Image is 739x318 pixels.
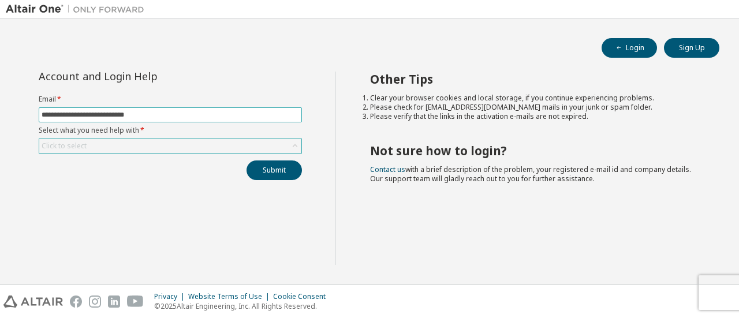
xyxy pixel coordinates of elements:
[89,295,101,308] img: instagram.svg
[273,292,333,301] div: Cookie Consent
[108,295,120,308] img: linkedin.svg
[602,38,657,58] button: Login
[370,164,691,184] span: with a brief description of the problem, your registered e-mail id and company details. Our suppo...
[154,301,333,311] p: © 2025 Altair Engineering, Inc. All Rights Reserved.
[370,112,699,121] li: Please verify that the links in the activation e-mails are not expired.
[154,292,188,301] div: Privacy
[39,72,249,81] div: Account and Login Help
[6,3,150,15] img: Altair One
[370,93,699,103] li: Clear your browser cookies and local storage, if you continue experiencing problems.
[39,95,302,104] label: Email
[247,160,302,180] button: Submit
[39,139,301,153] div: Click to select
[370,143,699,158] h2: Not sure how to login?
[70,295,82,308] img: facebook.svg
[42,141,87,151] div: Click to select
[370,72,699,87] h2: Other Tips
[370,164,405,174] a: Contact us
[664,38,719,58] button: Sign Up
[127,295,144,308] img: youtube.svg
[3,295,63,308] img: altair_logo.svg
[370,103,699,112] li: Please check for [EMAIL_ADDRESS][DOMAIN_NAME] mails in your junk or spam folder.
[39,126,302,135] label: Select what you need help with
[188,292,273,301] div: Website Terms of Use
